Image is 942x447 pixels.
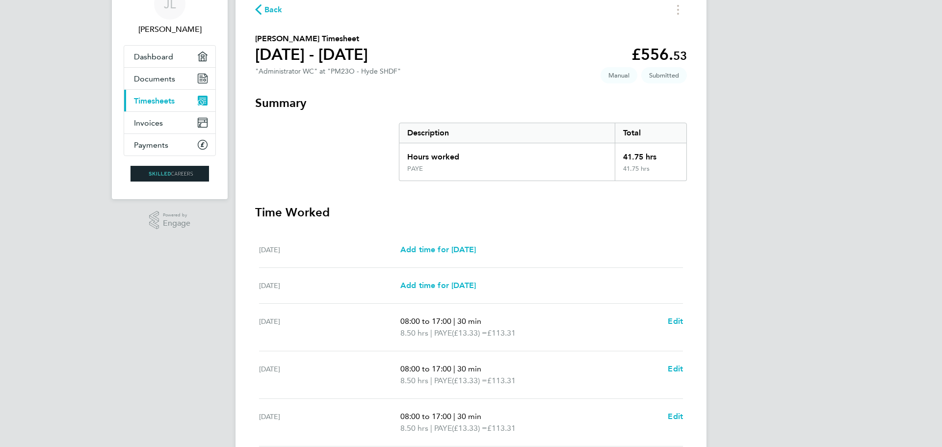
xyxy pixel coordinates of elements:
span: 30 min [457,316,481,326]
span: 08:00 to 17:00 [400,412,451,421]
span: Timesheets [134,96,175,105]
span: (£13.33) = [452,328,487,338]
a: Add time for [DATE] [400,280,476,291]
button: Timesheets Menu [669,2,687,17]
a: Edit [668,411,683,422]
span: £113.31 [487,328,516,338]
span: PAYE [434,375,452,387]
span: Edit [668,412,683,421]
span: 30 min [457,412,481,421]
div: "Administrator WC" at "PM23O - Hyde SHDF" [255,67,401,76]
span: Documents [134,74,175,83]
span: Jennifer Lawson-Lee [124,24,216,35]
span: 8.50 hrs [400,423,428,433]
div: [DATE] [259,363,400,387]
span: Invoices [134,118,163,128]
span: Payments [134,140,168,150]
span: | [453,364,455,373]
div: 41.75 hrs [615,165,686,181]
span: 08:00 to 17:00 [400,364,451,373]
span: Edit [668,316,683,326]
span: | [430,376,432,385]
h3: Time Worked [255,205,687,220]
span: £113.31 [487,423,516,433]
app-decimal: £556. [631,45,687,64]
h1: [DATE] - [DATE] [255,45,368,64]
span: PAYE [434,422,452,434]
button: Back [255,3,283,16]
span: (£13.33) = [452,423,487,433]
a: Edit [668,316,683,327]
div: [DATE] [259,411,400,434]
a: Invoices [124,112,215,133]
div: Description [399,123,615,143]
span: Engage [163,219,190,228]
span: Edit [668,364,683,373]
span: 30 min [457,364,481,373]
span: Powered by [163,211,190,219]
div: [DATE] [259,280,400,291]
h2: [PERSON_NAME] Timesheet [255,33,368,45]
a: Go to home page [124,166,216,182]
a: Add time for [DATE] [400,244,476,256]
div: Total [615,123,686,143]
span: This timesheet is Submitted. [641,67,687,83]
div: [DATE] [259,244,400,256]
div: [DATE] [259,316,400,339]
span: This timesheet was manually created. [601,67,637,83]
span: 08:00 to 17:00 [400,316,451,326]
div: PAYE [407,165,423,173]
a: Documents [124,68,215,89]
a: Dashboard [124,46,215,67]
span: (£13.33) = [452,376,487,385]
span: 8.50 hrs [400,376,428,385]
span: Back [264,4,283,16]
h3: Summary [255,95,687,111]
a: Timesheets [124,90,215,111]
a: Edit [668,363,683,375]
div: Hours worked [399,143,615,165]
span: 8.50 hrs [400,328,428,338]
span: | [430,423,432,433]
span: | [453,316,455,326]
div: 41.75 hrs [615,143,686,165]
div: Summary [399,123,687,181]
span: | [430,328,432,338]
img: skilledcareers-logo-retina.png [131,166,209,182]
span: £113.31 [487,376,516,385]
span: | [453,412,455,421]
span: Dashboard [134,52,173,61]
span: Add time for [DATE] [400,245,476,254]
a: Powered byEngage [149,211,191,230]
a: Payments [124,134,215,156]
span: 53 [673,49,687,63]
span: PAYE [434,327,452,339]
span: Add time for [DATE] [400,281,476,290]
